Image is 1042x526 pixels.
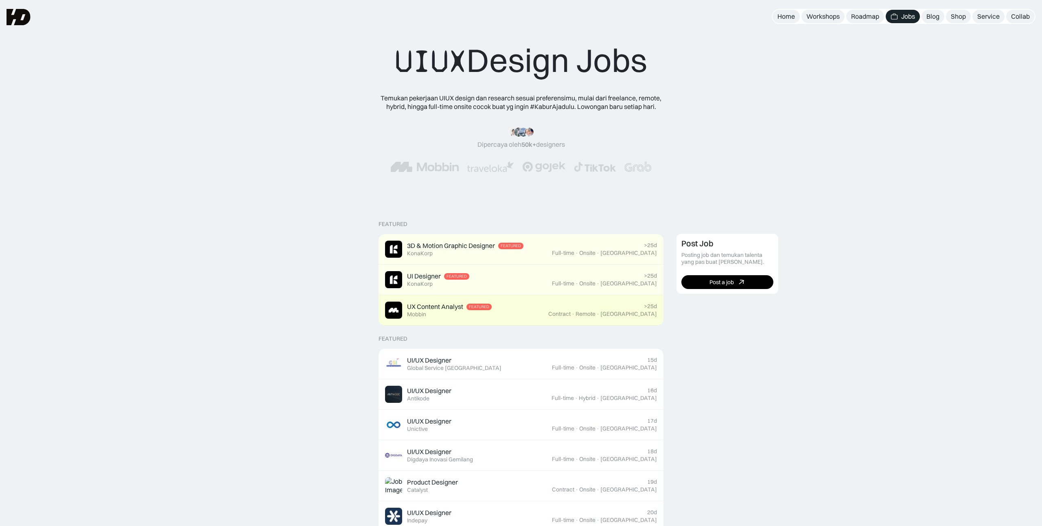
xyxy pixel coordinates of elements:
[1011,12,1030,21] div: Collab
[801,10,845,23] a: Workshops
[447,274,467,279] div: Featured
[385,302,402,319] img: Job Image
[385,447,402,464] img: Job Image
[407,272,441,280] div: UI Designer
[575,280,578,287] div: ·
[596,425,600,432] div: ·
[647,356,657,363] div: 15d
[600,517,657,524] div: [GEOGRAPHIC_DATA]
[379,295,663,326] a: Job ImageUX Content AnalystFeaturedMobbin>25dContract·Remote·[GEOGRAPHIC_DATA]
[407,417,451,426] div: UI/UX Designer
[644,272,657,279] div: >25d
[379,234,663,265] a: Job Image3D & Motion Graphic DesignerFeaturedKonaKorp>25dFull-time·Onsite·[GEOGRAPHIC_DATA]
[407,280,433,287] div: KonaKorp
[385,477,402,494] img: Job Image
[407,311,426,318] div: Mobbin
[407,395,429,402] div: Antikode
[576,311,595,317] div: Remote
[579,486,595,493] div: Onsite
[681,252,773,265] div: Posting job dan temukan talenta yang pas buat [PERSON_NAME].
[407,426,428,433] div: Unictive
[600,456,657,463] div: [GEOGRAPHIC_DATA]
[579,250,595,256] div: Onsite
[600,425,657,432] div: [GEOGRAPHIC_DATA]
[926,12,939,21] div: Blog
[469,304,489,309] div: Featured
[552,364,574,371] div: Full-time
[647,387,657,394] div: 16d
[579,517,595,524] div: Onsite
[552,456,574,463] div: Full-time
[600,250,657,256] div: [GEOGRAPHIC_DATA]
[846,10,884,23] a: Roadmap
[579,280,595,287] div: Onsite
[806,12,840,21] div: Workshops
[407,517,427,524] div: Indepay
[575,486,578,493] div: ·
[385,508,402,525] img: Job Image
[851,12,879,21] div: Roadmap
[600,486,657,493] div: [GEOGRAPHIC_DATA]
[575,517,578,524] div: ·
[901,12,915,21] div: Jobs
[575,425,578,432] div: ·
[575,250,578,256] div: ·
[596,364,600,371] div: ·
[571,311,575,317] div: ·
[552,250,574,256] div: Full-time
[548,311,571,317] div: Contract
[647,478,657,485] div: 19d
[501,243,521,248] div: Featured
[777,12,795,21] div: Home
[575,395,578,402] div: ·
[644,303,657,310] div: >25d
[407,478,458,487] div: Product Designer
[407,487,428,493] div: Catalyst
[395,42,466,81] span: UIUX
[407,250,433,257] div: KonaKorp
[379,471,663,501] a: Job ImageProduct DesignerCatalyst19dContract·Onsite·[GEOGRAPHIC_DATA]
[596,395,600,402] div: ·
[477,140,565,149] div: Dipercaya oleh designers
[596,517,600,524] div: ·
[596,486,600,493] div: ·
[407,448,451,456] div: UI/UX Designer
[379,265,663,295] a: Job ImageUI DesignerFeaturedKonaKorp>25dFull-time·Onsite·[GEOGRAPHIC_DATA]
[709,279,734,286] div: Post a job
[575,456,578,463] div: ·
[374,94,668,111] div: Temukan pekerjaan UIUX design dan research sesuai preferensimu, mulai dari freelance, remote, hyb...
[600,311,657,317] div: [GEOGRAPHIC_DATA]
[385,416,402,433] img: Job Image
[521,140,536,148] span: 50k+
[407,387,451,395] div: UI/UX Designer
[407,356,451,365] div: UI/UX Designer
[600,364,657,371] div: [GEOGRAPHIC_DATA]
[596,250,600,256] div: ·
[407,456,473,463] div: Digdaya Inovasi Gemilang
[951,12,966,21] div: Shop
[579,364,595,371] div: Onsite
[379,335,407,342] div: Featured
[385,386,402,403] img: Job Image
[773,10,800,23] a: Home
[395,41,647,81] div: Design Jobs
[647,509,657,516] div: 20d
[379,410,663,440] a: Job ImageUI/UX DesignerUnictive17dFull-time·Onsite·[GEOGRAPHIC_DATA]
[385,241,402,258] img: Job Image
[379,440,663,471] a: Job ImageUI/UX DesignerDigdaya Inovasi Gemilang18dFull-time·Onsite·[GEOGRAPHIC_DATA]
[946,10,971,23] a: Shop
[552,517,574,524] div: Full-time
[579,395,595,402] div: Hybrid
[600,395,657,402] div: [GEOGRAPHIC_DATA]
[886,10,920,23] a: Jobs
[977,12,1000,21] div: Service
[681,239,714,248] div: Post Job
[579,456,595,463] div: Onsite
[385,355,402,372] img: Job Image
[552,395,574,402] div: Full-time
[379,379,663,410] a: Job ImageUI/UX DesignerAntikode16dFull-time·Hybrid·[GEOGRAPHIC_DATA]
[647,448,657,455] div: 18d
[647,417,657,424] div: 17d
[407,365,501,372] div: Global Service [GEOGRAPHIC_DATA]
[579,425,595,432] div: Onsite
